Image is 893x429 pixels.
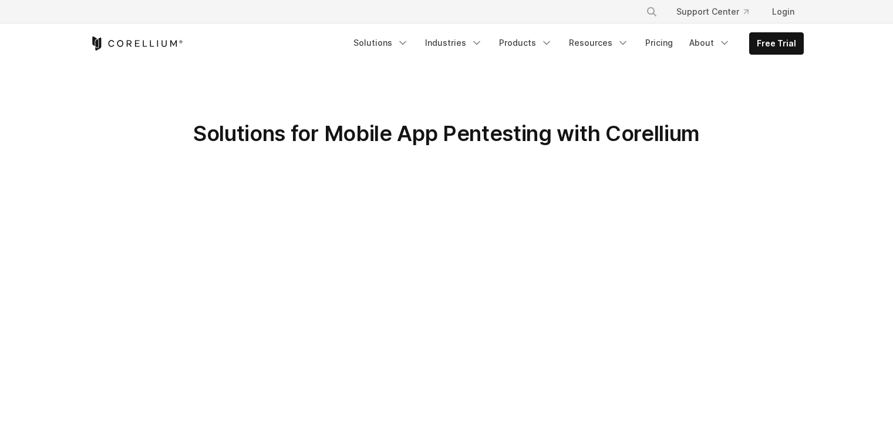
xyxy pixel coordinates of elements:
[763,1,804,22] a: Login
[90,36,183,51] a: Corellium Home
[682,32,737,53] a: About
[193,120,700,146] span: Solutions for Mobile App Pentesting with Corellium
[346,32,416,53] a: Solutions
[418,32,490,53] a: Industries
[641,1,662,22] button: Search
[638,32,680,53] a: Pricing
[667,1,758,22] a: Support Center
[632,1,804,22] div: Navigation Menu
[562,32,636,53] a: Resources
[750,33,803,54] a: Free Trial
[346,32,804,55] div: Navigation Menu
[492,32,560,53] a: Products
